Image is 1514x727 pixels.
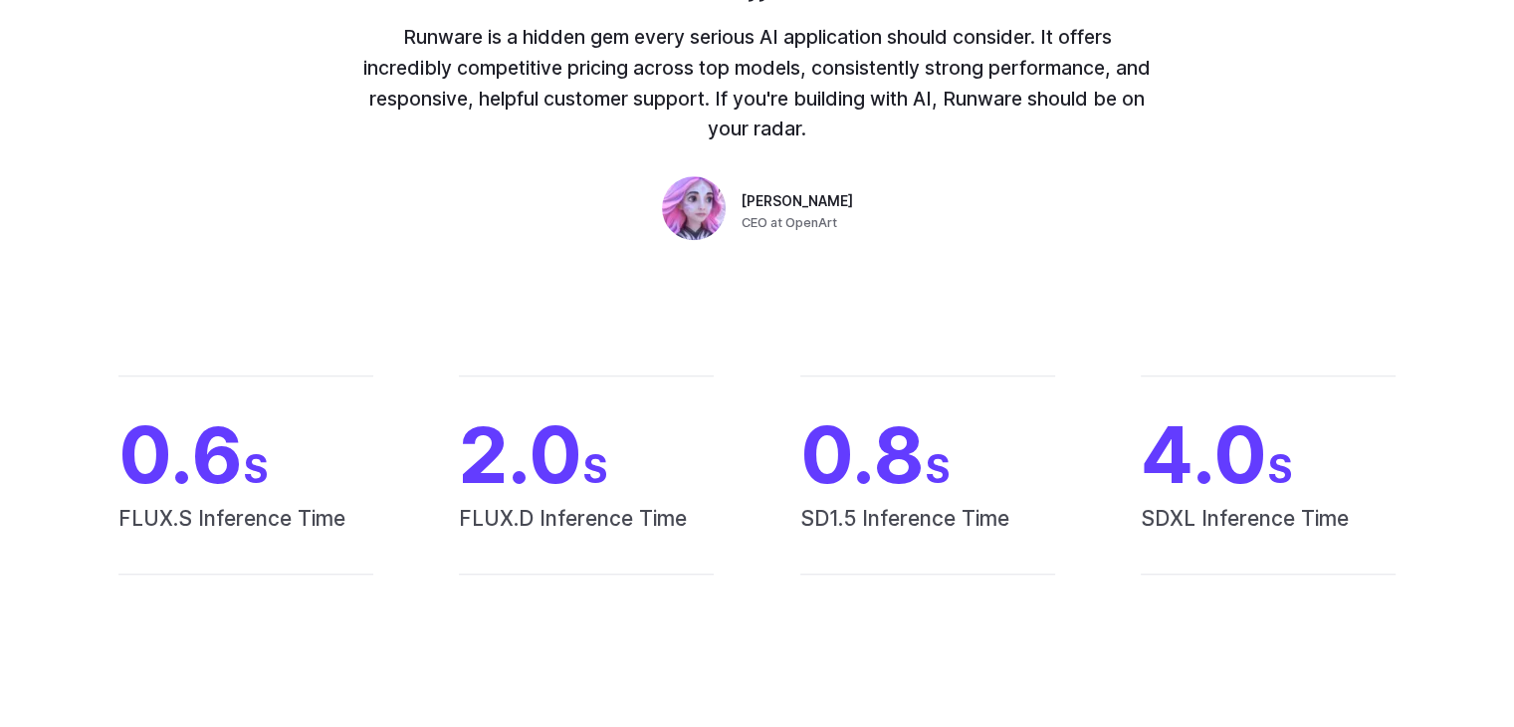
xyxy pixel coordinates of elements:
[742,191,853,213] span: [PERSON_NAME]
[925,445,951,492] span: S
[118,416,373,494] span: 0.6
[582,445,608,492] span: S
[742,213,837,233] span: CEO at OpenArt
[459,416,714,494] span: 2.0
[359,22,1156,144] p: Runware is a hidden gem every serious AI application should consider. It offers incredibly compet...
[459,502,714,574] span: FLUX.D Inference Time
[118,502,373,574] span: FLUX.S Inference Time
[800,502,1055,574] span: SD1.5 Inference Time
[1141,416,1396,494] span: 4.0
[800,416,1055,494] span: 0.8
[1141,502,1396,574] span: SDXL Inference Time
[662,176,726,240] img: Person
[243,445,269,492] span: S
[1267,445,1293,492] span: S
